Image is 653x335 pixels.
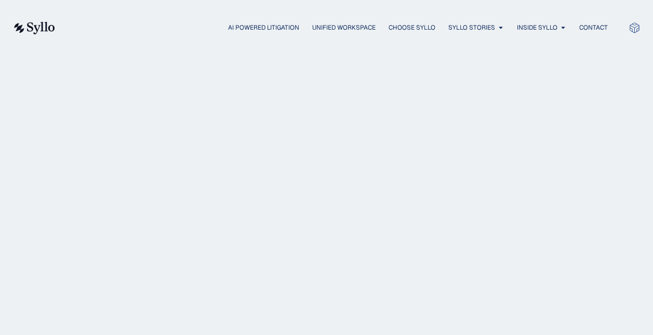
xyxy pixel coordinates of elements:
[312,23,376,32] a: Unified Workspace
[76,23,608,33] div: Menu Toggle
[228,23,299,32] a: AI Powered Litigation
[579,23,608,32] a: Contact
[448,23,495,32] a: Syllo Stories
[389,23,435,32] a: Choose Syllo
[12,22,55,34] img: syllo
[517,23,557,32] a: Inside Syllo
[76,23,608,33] nav: Menu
